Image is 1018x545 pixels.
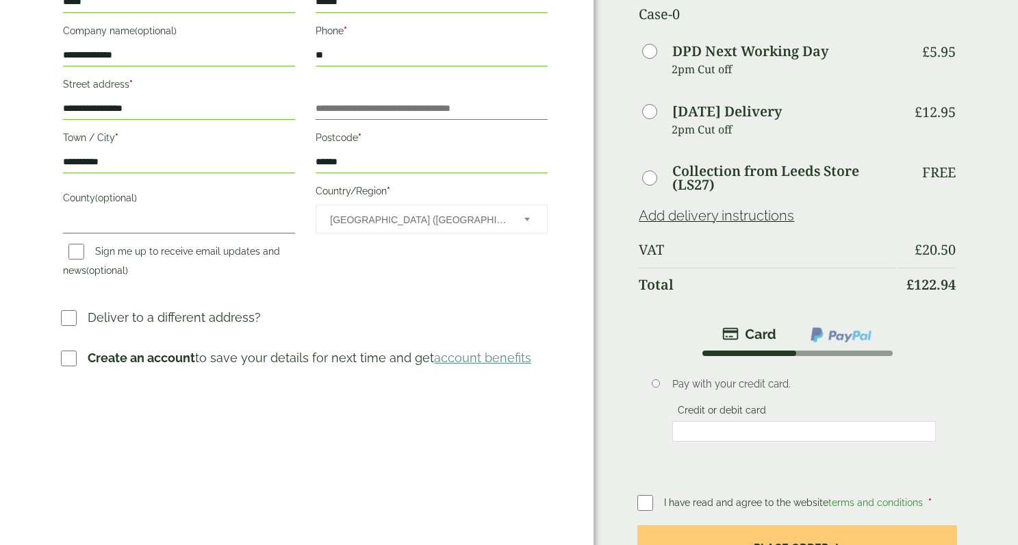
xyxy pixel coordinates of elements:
[664,497,926,508] span: I have read and agree to the website
[928,497,932,508] abbr: required
[672,105,782,118] label: [DATE] Delivery
[828,497,923,508] a: terms and conditions
[922,164,956,181] p: Free
[672,164,896,192] label: Collection from Leeds Store (LS27)
[922,42,956,61] bdi: 5.95
[135,25,177,36] span: (optional)
[906,275,914,294] span: £
[672,45,828,58] label: DPD Next Working Day
[434,351,531,365] a: account benefits
[915,240,956,259] bdi: 20.50
[915,240,922,259] span: £
[86,265,128,276] span: (optional)
[88,348,531,367] p: to save your details for next time and get
[915,103,922,121] span: £
[88,308,261,327] p: Deliver to a different address?
[63,246,280,280] label: Sign me up to receive email updates and news
[809,326,873,344] img: ppcp-gateway.png
[639,233,896,266] th: VAT
[330,205,506,234] span: United Kingdom (UK)
[672,405,772,420] label: Credit or debit card
[676,425,932,438] iframe: Secure card payment input frame
[358,132,361,143] abbr: required
[672,59,896,79] p: 2pm Cut off
[639,207,794,224] a: Add delivery instructions
[672,377,936,392] p: Pay with your credit card.
[672,119,896,140] p: 2pm Cut off
[722,326,776,342] img: stripe.png
[129,79,133,90] abbr: required
[63,21,295,45] label: Company name
[68,244,84,259] input: Sign me up to receive email updates and news(optional)
[906,275,956,294] bdi: 122.94
[915,103,956,121] bdi: 12.95
[387,186,390,197] abbr: required
[63,128,295,151] label: Town / City
[344,25,347,36] abbr: required
[63,188,295,212] label: County
[639,268,896,301] th: Total
[316,181,548,205] label: Country/Region
[316,128,548,151] label: Postcode
[922,42,930,61] span: £
[115,132,118,143] abbr: required
[95,192,137,203] span: (optional)
[316,21,548,45] label: Phone
[316,205,548,233] span: Country/Region
[63,75,295,98] label: Street address
[88,351,195,365] strong: Create an account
